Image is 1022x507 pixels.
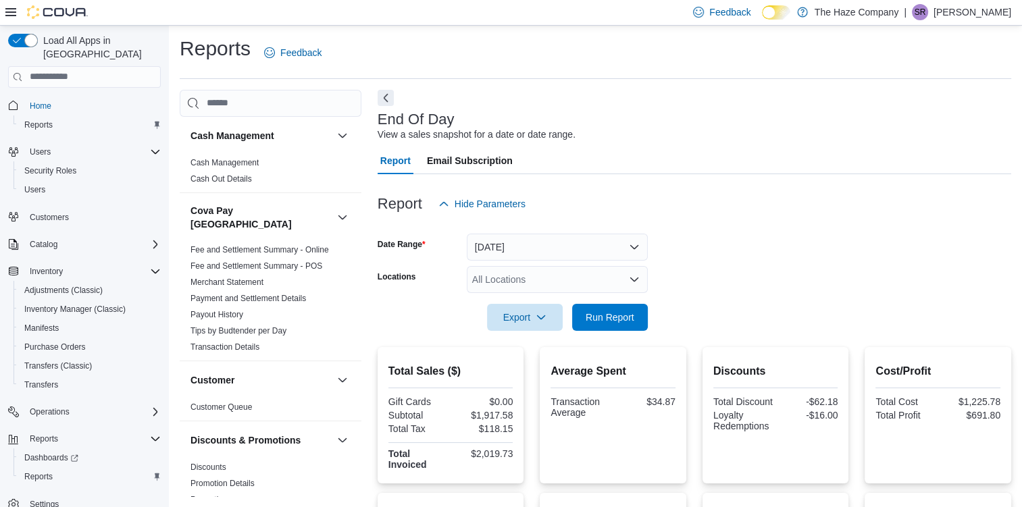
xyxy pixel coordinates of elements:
a: Fee and Settlement Summary - Online [190,245,329,255]
span: Feedback [280,46,322,59]
button: Customer [334,372,351,388]
span: Adjustments (Classic) [19,282,161,298]
a: Feedback [259,39,327,66]
div: Gift Cards [388,396,448,407]
h3: Report [378,196,422,212]
span: Security Roles [24,165,76,176]
button: Inventory Manager (Classic) [14,300,166,319]
button: Manifests [14,319,166,338]
button: Reports [3,429,166,448]
span: Hide Parameters [455,197,526,211]
div: Cash Management [180,155,361,192]
span: Promotions [190,494,232,505]
button: Discounts & Promotions [190,433,332,447]
span: Catalog [24,236,161,252]
span: Fee and Settlement Summary - POS [190,261,322,271]
a: Promotions [190,495,232,504]
a: Transfers [19,377,63,393]
h2: Cost/Profit [875,363,1000,379]
h3: Customer [190,373,234,387]
h3: End Of Day [378,111,455,128]
div: $0.00 [453,396,513,407]
button: Inventory [3,262,166,281]
a: Transfers (Classic) [19,358,97,374]
a: Payment and Settlement Details [190,294,306,303]
a: Security Roles [19,163,82,179]
button: Cova Pay [GEOGRAPHIC_DATA] [334,209,351,225]
div: Subtotal [388,410,448,421]
p: [PERSON_NAME] [934,4,1011,20]
span: Reports [24,119,53,130]
a: Adjustments (Classic) [19,282,108,298]
div: Total Tax [388,423,448,434]
a: Home [24,98,57,114]
button: Run Report [572,304,648,331]
a: Cash Management [190,158,259,167]
div: Transaction Average [551,396,610,418]
span: Users [30,146,51,157]
p: | [904,4,906,20]
span: Inventory [30,266,63,277]
span: Security Roles [19,163,161,179]
button: Transfers [14,375,166,394]
button: Operations [3,402,166,421]
span: Transfers [19,377,161,393]
span: Transfers (Classic) [24,361,92,371]
div: Loyalty Redemptions [713,410,773,431]
a: Cash Out Details [190,174,252,184]
span: Users [24,184,45,195]
img: Cova [27,5,88,19]
span: Reports [24,431,161,447]
span: Inventory [24,263,161,279]
a: Customer Queue [190,402,252,412]
span: Reports [30,433,58,444]
h2: Average Spent [551,363,675,379]
span: Dashboards [24,452,78,463]
span: Dashboards [19,450,161,466]
button: Open list of options [629,274,640,285]
span: Discounts [190,462,226,473]
span: Reports [19,117,161,133]
span: Merchant Statement [190,277,263,288]
span: Customer Queue [190,402,252,412]
a: Dashboards [19,450,84,466]
button: Discounts & Promotions [334,432,351,448]
span: Customers [24,209,161,225]
button: Catalog [3,235,166,254]
div: Total Profit [875,410,935,421]
button: Transfers (Classic) [14,356,166,375]
span: Home [30,101,51,111]
a: Reports [19,117,58,133]
span: Catalog [30,239,57,250]
div: Shay Richards [912,4,928,20]
span: Transaction Details [190,342,259,352]
button: Reports [14,115,166,134]
button: Inventory [24,263,68,279]
a: Inventory Manager (Classic) [19,301,131,317]
span: Promotion Details [190,478,255,489]
span: Export [495,304,555,331]
span: Tips by Budtender per Day [190,325,286,336]
label: Date Range [378,239,426,250]
button: Users [14,180,166,199]
div: -$16.00 [778,410,838,421]
div: $691.80 [941,410,1000,421]
button: Cash Management [334,128,351,144]
span: Payout History [190,309,243,320]
button: Customer [190,373,332,387]
span: Email Subscription [427,147,513,174]
div: $1,225.78 [941,396,1000,407]
span: Users [24,144,161,160]
h1: Reports [180,35,251,62]
a: Customers [24,209,74,225]
button: Users [24,144,56,160]
button: Catalog [24,236,63,252]
button: Cova Pay [GEOGRAPHIC_DATA] [190,204,332,231]
span: Operations [30,406,70,417]
h2: Total Sales ($) [388,363,513,379]
a: Manifests [19,320,64,336]
div: View a sales snapshot for a date or date range. [378,128,576,142]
